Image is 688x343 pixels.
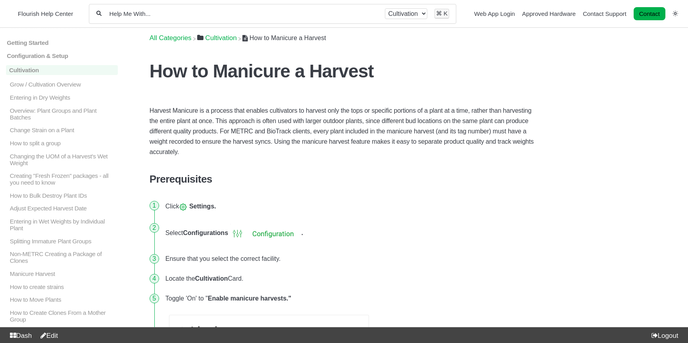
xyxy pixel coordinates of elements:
[6,283,118,290] a: How to create strains
[6,107,118,121] a: Overview: Plant Groups and Plant Batches
[9,205,118,212] p: Adjust Expected Harvest Date
[9,251,118,264] p: Non-METRC Creating a Package of Clones
[6,65,118,75] a: Cultivation
[9,309,118,323] p: How to Create Clones From a Mother Group
[150,34,192,42] span: All Categories
[6,81,118,88] a: Grow / Cultivation Overview
[162,249,538,269] li: Ensure that you select the correct facility.
[150,173,538,185] h3: Prerequisites
[583,10,627,17] a: Contact Support navigation item
[189,203,216,210] strong: Settings.
[9,94,118,101] p: Entering in Dry Weights
[436,10,442,17] kbd: ⌘
[9,152,118,166] p: Changing the UOM of a Harvest's Wet Weight
[6,192,118,199] a: How to Bulk Destroy Plant IDs
[6,127,118,133] a: Change Strain on a Plant
[162,196,538,218] li: Click
[250,35,326,41] span: How to Manicure a Harvest
[6,309,118,323] a: How to Create Clones From a Mother Group
[208,295,291,302] strong: Enable manicure harvests."
[673,10,678,17] a: Switch dark mode setting
[522,10,576,17] a: Approved Hardware navigation item
[195,275,228,282] strong: Cultivation
[162,218,538,249] li: Select
[6,205,118,212] a: Adjust Expected Harvest Date
[162,269,538,289] li: Locate the Card.
[109,10,379,17] input: Help Me With...
[197,34,237,42] a: Cultivation
[150,34,192,42] a: Breadcrumb link to All Categories
[9,296,118,303] p: How to Move Plants
[6,140,118,146] a: How to split a group
[6,94,118,101] a: Entering in Dry Weights
[10,8,73,19] a: Flourish Help Center
[6,152,118,166] a: Changing the UOM of a Harvest's Wet Weight
[9,283,118,290] p: How to create strains
[9,81,118,88] p: Grow / Cultivation Overview
[9,107,118,121] p: Overview: Plant Groups and Plant Batches
[150,60,538,82] h1: How to Manicure a Harvest
[9,238,118,245] p: Splitting Immature Plant Groups
[9,172,118,186] p: Creating "Fresh Frozen" packages - all you need to know
[9,140,118,146] p: How to split a group
[444,10,448,17] kbd: K
[9,192,118,199] p: How to Bulk Destroy Plant IDs
[205,34,236,42] span: ​Cultivation
[179,202,187,212] img: screen-shot-2022-02-04-at-3-15-44-pm.png
[9,127,118,133] p: Change Strain on a Plant
[6,52,118,59] a: Configuration & Setup
[474,10,515,17] a: Web App Login navigation item
[6,238,118,245] a: Splitting Immature Plant Groups
[6,296,118,303] a: How to Move Plants
[6,172,118,186] a: Creating "Fresh Frozen" packages - all you need to know
[634,7,665,20] a: Contact
[301,229,303,236] strong: .
[18,10,73,17] span: Flourish Help Center
[632,8,667,19] li: Contact desktop
[6,251,118,264] a: Non-METRC Creating a Package of Clones
[10,8,14,19] img: Flourish Help Center Logo
[6,270,118,277] a: Manicure Harvest
[230,224,301,243] img: screenshot-2024-01-18-at-2-07-13-pm.png
[150,106,538,157] p: Harvest Manicure is a process that enables cultivators to harvest only the tops or specific porti...
[183,229,228,236] strong: Configurations
[9,270,118,277] p: Manicure Harvest
[6,218,118,231] a: Entering in Wet Weights by Individual Plant
[6,332,32,339] a: Dash
[37,332,58,339] a: Edit
[9,218,118,231] p: Entering in Wet Weights by Individual Plant
[6,39,118,46] a: Getting Started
